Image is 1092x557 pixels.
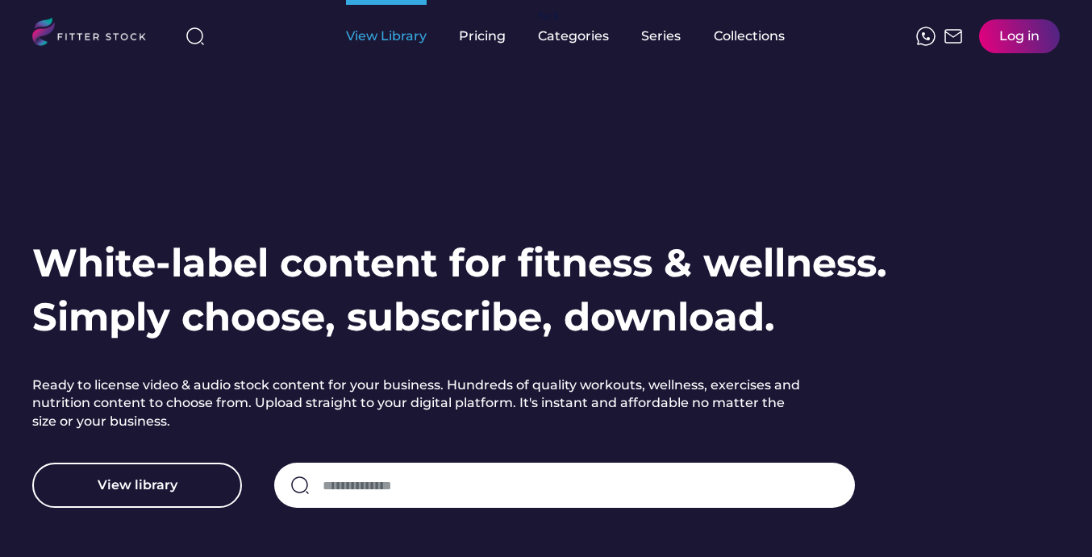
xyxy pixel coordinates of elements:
[999,27,1040,45] div: Log in
[290,476,310,495] img: search-normal.svg
[346,27,427,45] div: View Library
[538,8,559,24] div: fvck
[641,27,681,45] div: Series
[944,27,963,46] img: Frame%2051.svg
[459,27,506,45] div: Pricing
[32,18,160,51] img: LOGO.svg
[916,27,936,46] img: meteor-icons_whatsapp%20%281%29.svg
[714,27,785,45] div: Collections
[32,463,242,508] button: View library
[32,376,806,430] h2: Ready to license video & audio stock content for your business. Hundreds of quality workouts, wel...
[538,27,609,45] div: Categories
[185,27,205,46] img: search-normal%203.svg
[32,236,887,344] h1: White-label content for fitness & wellness. Simply choose, subscribe, download.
